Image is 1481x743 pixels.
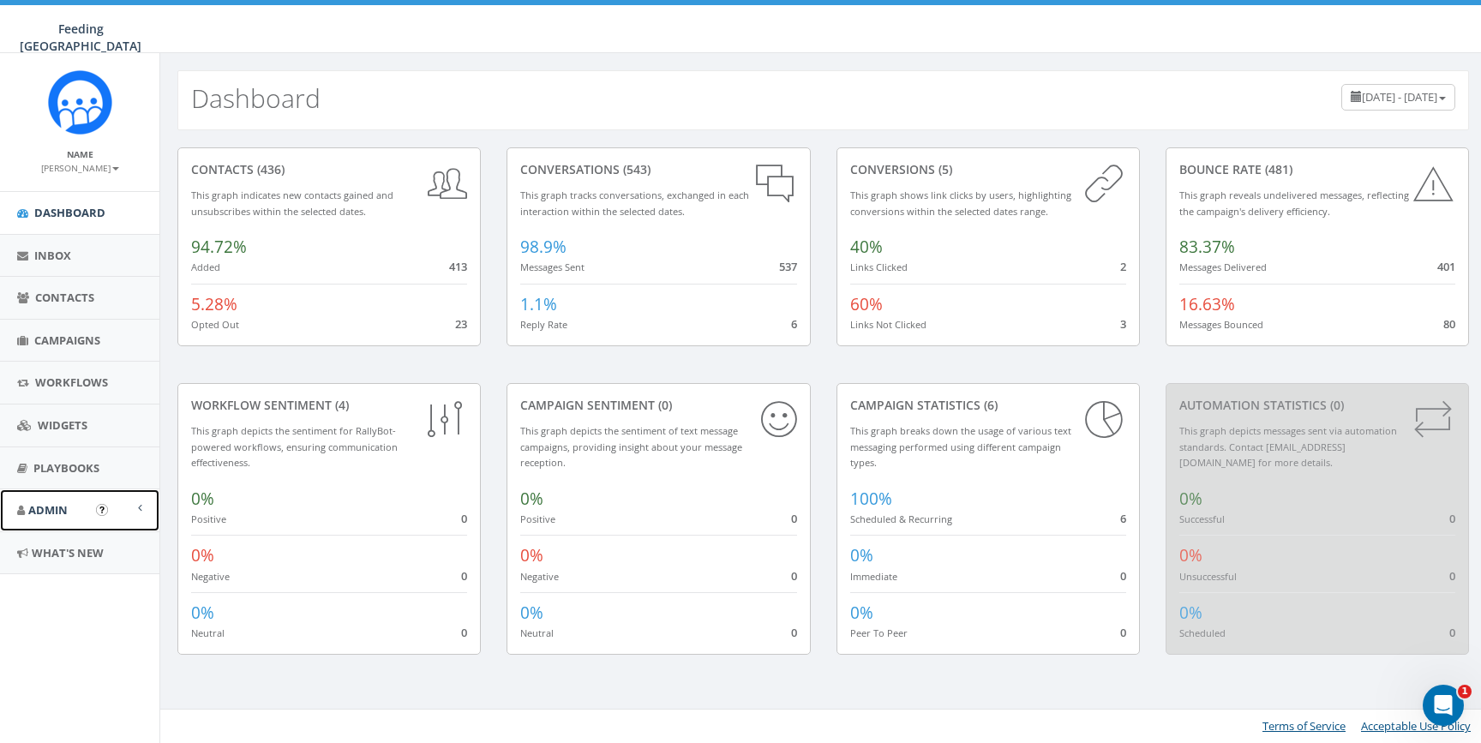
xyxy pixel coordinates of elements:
small: Neutral [520,626,554,639]
small: Positive [191,512,226,525]
span: 0 [1449,511,1455,526]
span: (436) [254,161,285,177]
span: (5) [935,161,952,177]
a: [PERSON_NAME] [41,159,119,175]
a: Acceptable Use Policy [1361,718,1471,734]
span: (481) [1262,161,1292,177]
span: 100% [850,488,892,510]
span: (0) [1327,397,1344,413]
span: 401 [1437,259,1455,274]
span: What's New [32,545,104,560]
span: 0 [791,511,797,526]
small: Messages Bounced [1179,318,1263,331]
span: 0% [191,488,214,510]
small: Reply Rate [520,318,567,331]
span: 80 [1443,316,1455,332]
span: 3 [1120,316,1126,332]
div: conversions [850,161,1126,178]
small: Links Not Clicked [850,318,926,331]
small: Messages Delivered [1179,261,1267,273]
span: (543) [620,161,651,177]
span: 40% [850,236,883,258]
img: Rally_Corp_Icon.png [48,70,112,135]
small: Scheduled & Recurring [850,512,952,525]
span: Feeding [GEOGRAPHIC_DATA] [20,21,141,54]
small: Negative [520,570,559,583]
span: 0 [1120,568,1126,584]
span: 83.37% [1179,236,1235,258]
small: This graph reveals undelivered messages, reflecting the campaign's delivery efficiency. [1179,189,1409,218]
span: 537 [779,259,797,274]
div: Workflow Sentiment [191,397,467,414]
div: Automation Statistics [1179,397,1455,414]
span: Widgets [38,417,87,433]
div: Campaign Statistics [850,397,1126,414]
span: Dashboard [34,205,105,220]
small: Neutral [191,626,225,639]
small: Successful [1179,512,1225,525]
small: This graph breaks down the usage of various text messaging performed using different campaign types. [850,424,1071,469]
span: 0% [191,602,214,624]
span: 0% [520,544,543,566]
small: Name [67,148,93,160]
span: Playbooks [33,460,99,476]
span: 98.9% [520,236,567,258]
h2: Dashboard [191,84,321,112]
span: 0% [1179,544,1202,566]
span: 5.28% [191,293,237,315]
div: contacts [191,161,467,178]
div: Bounce Rate [1179,161,1455,178]
span: (6) [980,397,998,413]
span: 0 [791,625,797,640]
iframe: Intercom live chat [1423,685,1464,726]
span: 0% [850,544,873,566]
span: 0% [520,488,543,510]
span: 0 [461,511,467,526]
small: This graph depicts the sentiment for RallyBot-powered workflows, ensuring communication effective... [191,424,398,469]
span: 16.63% [1179,293,1235,315]
small: This graph tracks conversations, exchanged in each interaction within the selected dates. [520,189,749,218]
span: Workflows [35,374,108,390]
small: This graph depicts the sentiment of text message campaigns, providing insight about your message ... [520,424,742,469]
span: 6 [1120,511,1126,526]
span: 0% [520,602,543,624]
a: Terms of Service [1262,718,1346,734]
span: 94.72% [191,236,247,258]
span: [DATE] - [DATE] [1362,89,1437,105]
small: Added [191,261,220,273]
button: Open In-App Guide [96,504,108,516]
span: 60% [850,293,883,315]
span: 0% [1179,488,1202,510]
span: 0 [1120,625,1126,640]
small: Messages Sent [520,261,585,273]
span: Contacts [35,290,94,305]
div: conversations [520,161,796,178]
small: Opted Out [191,318,239,331]
small: This graph indicates new contacts gained and unsubscribes within the selected dates. [191,189,393,218]
span: (0) [655,397,672,413]
span: 0 [1449,625,1455,640]
span: 0 [1449,568,1455,584]
span: Admin [28,502,68,518]
span: 2 [1120,259,1126,274]
span: 0 [461,568,467,584]
small: Immediate [850,570,897,583]
span: 0% [191,544,214,566]
span: 1 [1458,685,1472,698]
small: [PERSON_NAME] [41,162,119,174]
span: 0% [850,602,873,624]
span: 0 [461,625,467,640]
small: Positive [520,512,555,525]
span: 0 [791,568,797,584]
small: Scheduled [1179,626,1226,639]
span: 0% [1179,602,1202,624]
small: Peer To Peer [850,626,908,639]
small: Unsuccessful [1179,570,1237,583]
span: 23 [455,316,467,332]
div: Campaign Sentiment [520,397,796,414]
span: 1.1% [520,293,557,315]
small: This graph depicts messages sent via automation standards. Contact [EMAIL_ADDRESS][DOMAIN_NAME] f... [1179,424,1397,469]
span: Campaigns [34,333,100,348]
small: Links Clicked [850,261,908,273]
span: (4) [332,397,349,413]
